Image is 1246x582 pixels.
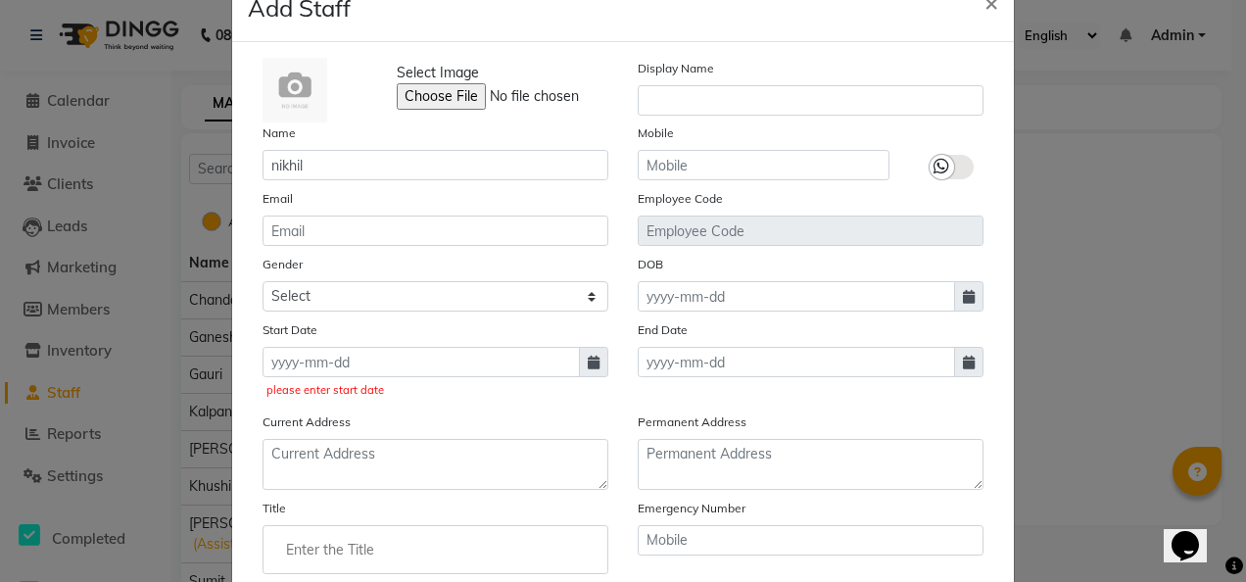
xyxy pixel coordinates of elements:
label: Mobile [638,124,674,142]
input: Name [263,150,608,180]
label: Employee Code [638,190,723,208]
label: Display Name [638,60,714,77]
label: Emergency Number [638,500,745,517]
label: Email [263,190,293,208]
input: Select Image [397,83,663,110]
input: Mobile [638,525,983,556]
label: Title [263,500,286,517]
span: Select Image [397,63,479,83]
input: yyyy-mm-dd [638,347,955,377]
label: DOB [638,256,663,273]
label: Gender [263,256,303,273]
input: Email [263,216,608,246]
div: please enter start date [266,382,603,399]
input: yyyy-mm-dd [638,281,955,312]
label: Name [263,124,296,142]
img: Cinque Terre [263,58,327,122]
iframe: chat widget [1164,504,1226,562]
label: Current Address [263,413,351,431]
label: End Date [638,321,688,339]
input: Mobile [638,150,889,180]
input: Enter the Title [271,530,599,569]
input: Employee Code [638,216,983,246]
label: Permanent Address [638,413,746,431]
label: Start Date [263,321,317,339]
input: yyyy-mm-dd [263,347,580,377]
